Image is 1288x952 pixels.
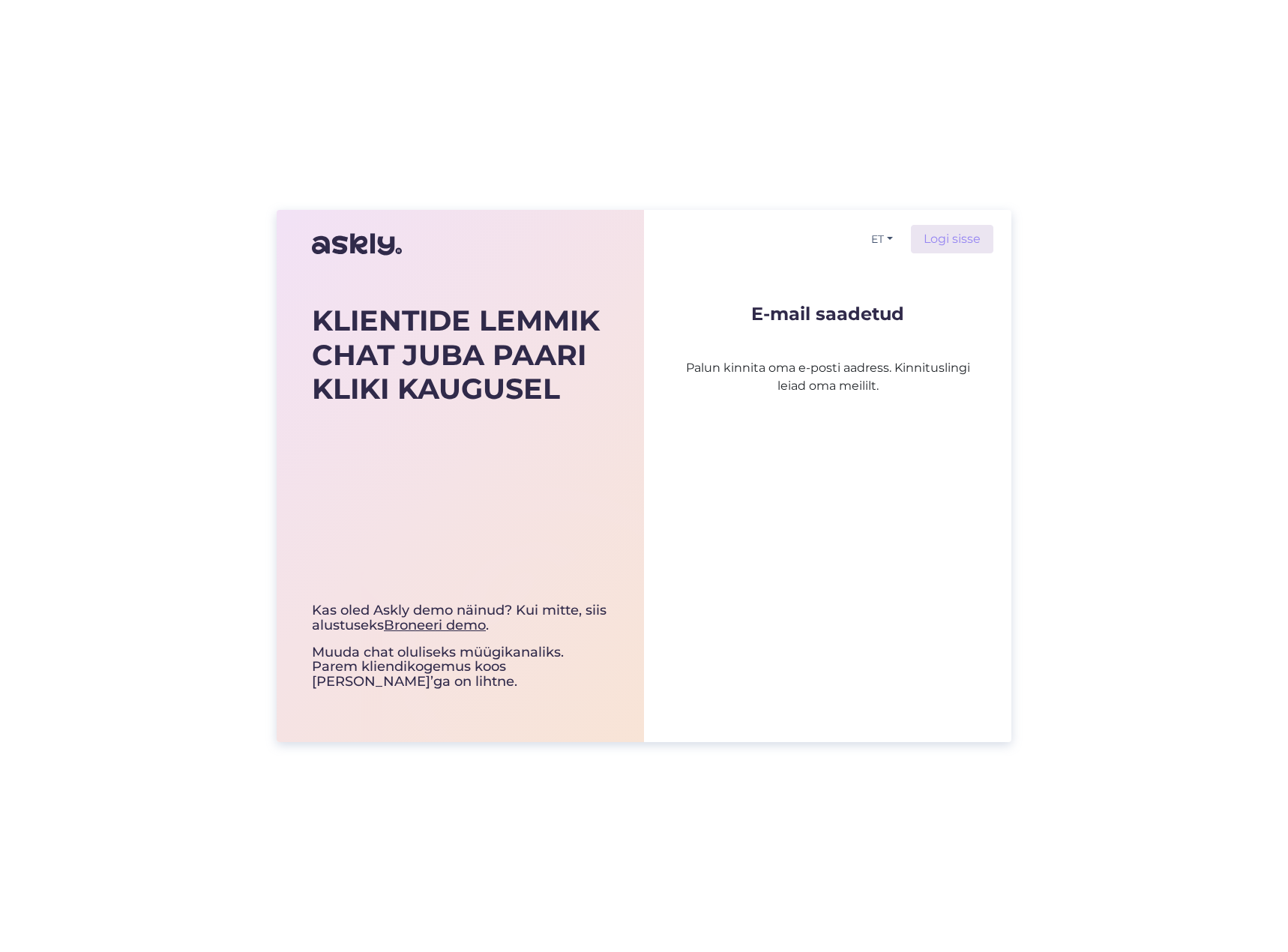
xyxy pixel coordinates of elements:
img: Askly [312,226,402,262]
button: ET [865,229,899,250]
a: Broneeri demo [384,617,486,633]
a: Logi sisse [911,225,993,253]
div: Kas oled Askly demo näinud? Kui mitte, siis alustuseks . [312,603,609,633]
div: Muuda chat oluliseks müügikanaliks. Parem kliendikogemus koos [PERSON_NAME]’ga on lihtne. [312,603,609,690]
div: KLIENTIDE LEMMIK CHAT JUBA PAARI KLIKI KAUGUSEL [312,304,609,406]
p: Palun kinnita oma e-posti aadress. Kinnituslingi leiad oma meililt. [680,323,975,395]
p: E-mail saadetud [680,304,975,323]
